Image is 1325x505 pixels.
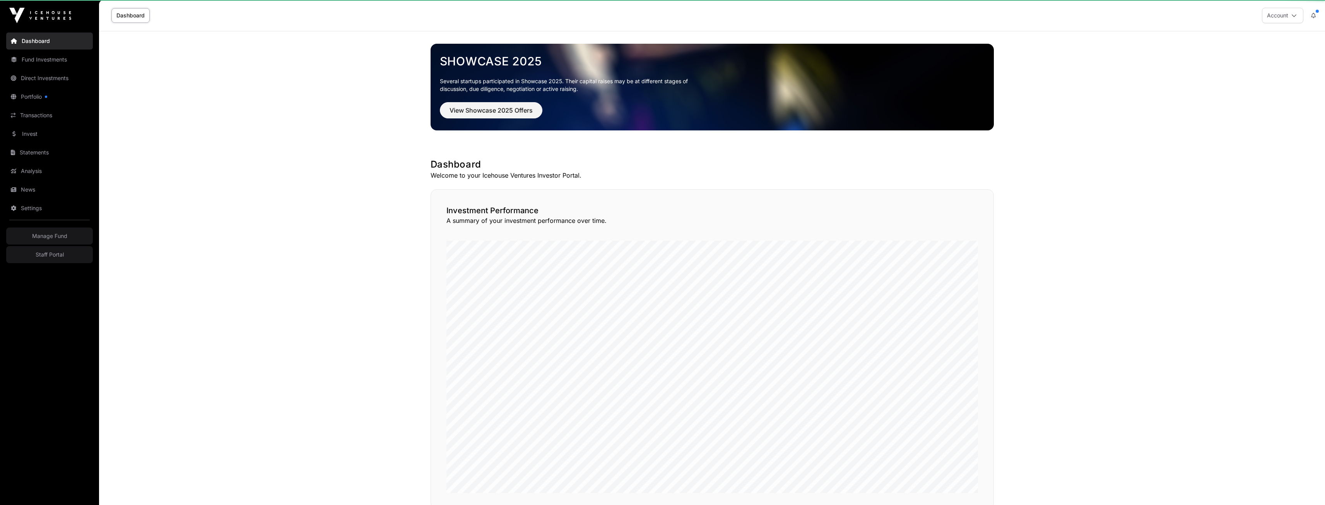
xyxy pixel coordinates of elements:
span: View Showcase 2025 Offers [450,106,533,115]
p: Several startups participated in Showcase 2025. Their capital raises may be at different stages o... [440,77,700,93]
a: Showcase 2025 [440,54,985,68]
a: Invest [6,125,93,142]
img: Icehouse Ventures Logo [9,8,71,23]
a: Settings [6,200,93,217]
a: News [6,181,93,198]
a: Transactions [6,107,93,124]
a: Dashboard [111,8,150,23]
img: Showcase 2025 [431,44,994,130]
button: View Showcase 2025 Offers [440,102,542,118]
a: Direct Investments [6,70,93,87]
a: Statements [6,144,93,161]
a: View Showcase 2025 Offers [440,110,542,118]
h2: Investment Performance [446,205,978,216]
a: Fund Investments [6,51,93,68]
a: Staff Portal [6,246,93,263]
p: Welcome to your Icehouse Ventures Investor Portal. [431,171,994,180]
a: Analysis [6,163,93,180]
button: Account [1262,8,1303,23]
a: Portfolio [6,88,93,105]
h1: Dashboard [431,158,994,171]
p: A summary of your investment performance over time. [446,216,978,225]
a: Dashboard [6,33,93,50]
a: Manage Fund [6,228,93,245]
